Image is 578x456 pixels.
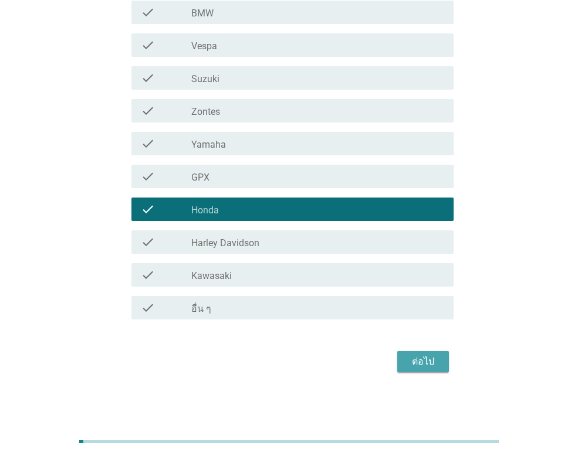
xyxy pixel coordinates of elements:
label: GPX [191,172,209,183]
button: ต่อไป [397,351,449,372]
i: check [141,235,155,249]
i: check [141,71,155,85]
i: check [141,38,155,52]
i: check [141,268,155,282]
label: BMW [191,8,214,19]
i: check [141,104,155,118]
i: check [141,202,155,216]
label: Honda [191,205,219,216]
div: ต่อไป [407,355,440,369]
i: check [141,137,155,151]
i: check [141,5,155,19]
label: Suzuki [191,73,219,85]
label: Zontes [191,106,220,118]
label: อื่น ๆ [191,303,211,315]
i: check [141,169,155,183]
label: Harley Davidson [191,237,259,249]
label: Kawasaki [191,270,232,282]
i: check [141,301,155,315]
label: Yamaha [191,139,226,151]
label: Vespa [191,40,217,52]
